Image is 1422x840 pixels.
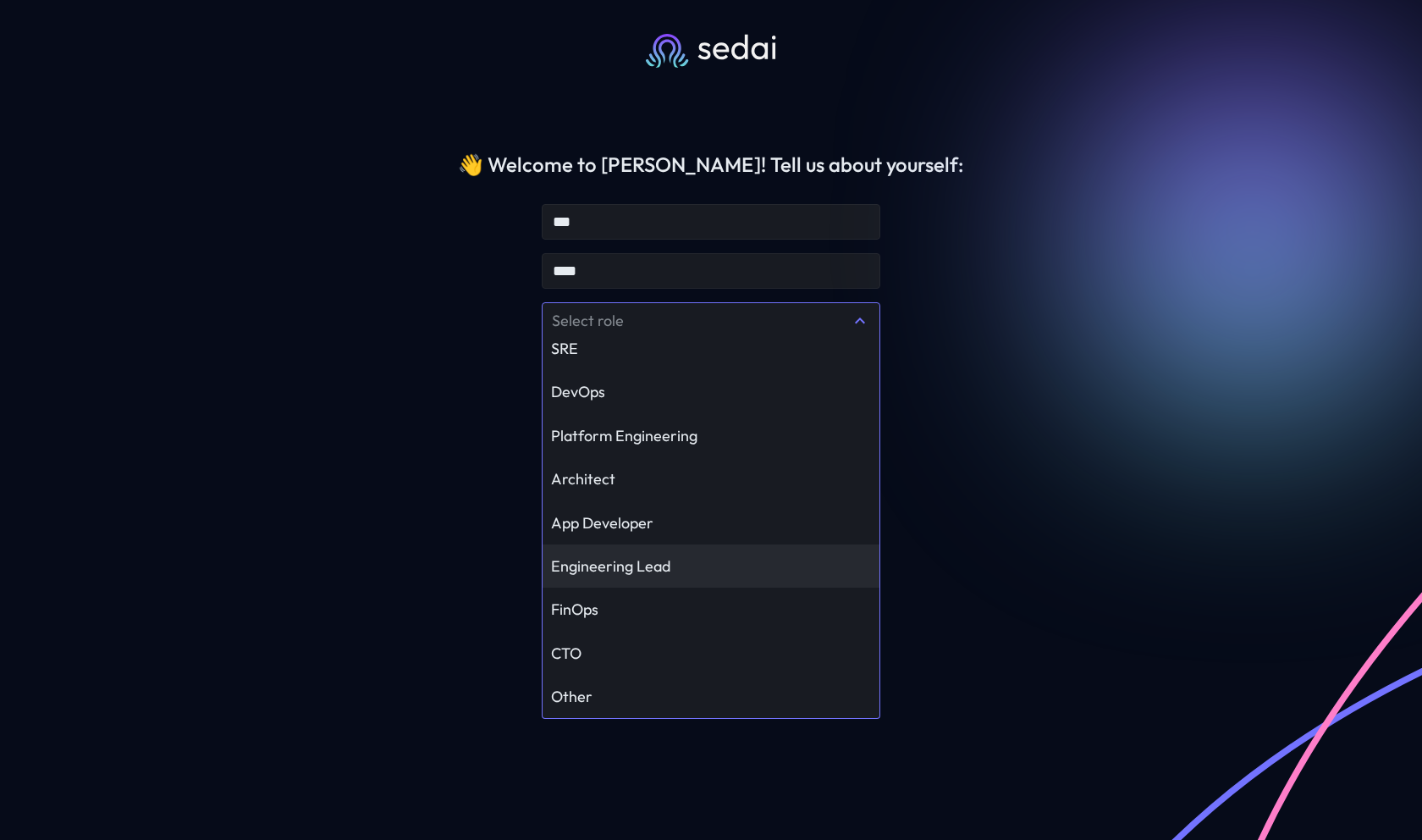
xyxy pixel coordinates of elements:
div: App Developer [551,513,871,533]
div: CTO [551,644,871,663]
div: DevOps [551,382,871,401]
div: Engineering Lead [551,556,871,576]
div: Platform Engineering [551,426,871,445]
div: FinOps [551,600,871,619]
div: Select role [552,311,850,330]
div: Other [551,687,871,706]
div: 👋 Welcome to [PERSON_NAME]! Tell us about yourself: [458,152,964,177]
div: SRE [551,339,871,358]
div: Architect [551,469,871,489]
